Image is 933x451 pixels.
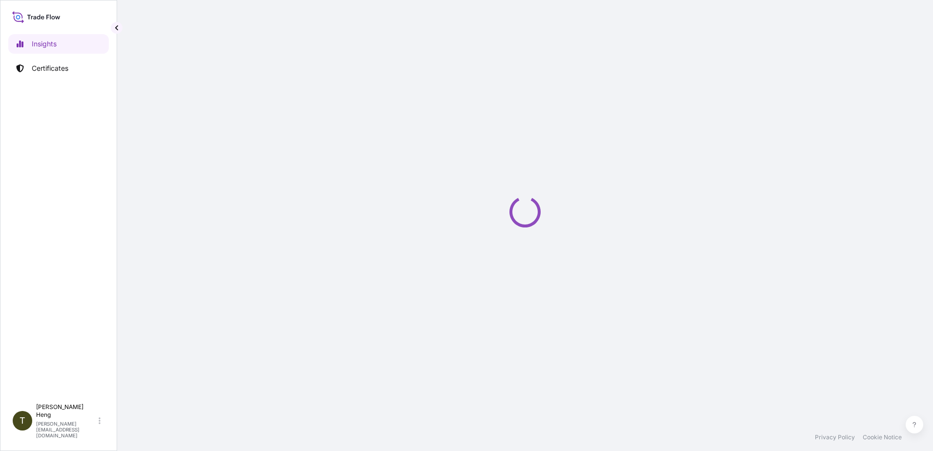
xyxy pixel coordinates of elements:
[32,39,57,49] p: Insights
[36,403,97,419] p: [PERSON_NAME] Heng
[36,421,97,438] p: [PERSON_NAME][EMAIL_ADDRESS][DOMAIN_NAME]
[8,59,109,78] a: Certificates
[815,433,855,441] a: Privacy Policy
[8,34,109,54] a: Insights
[863,433,902,441] a: Cookie Notice
[32,63,68,73] p: Certificates
[20,416,25,426] span: T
